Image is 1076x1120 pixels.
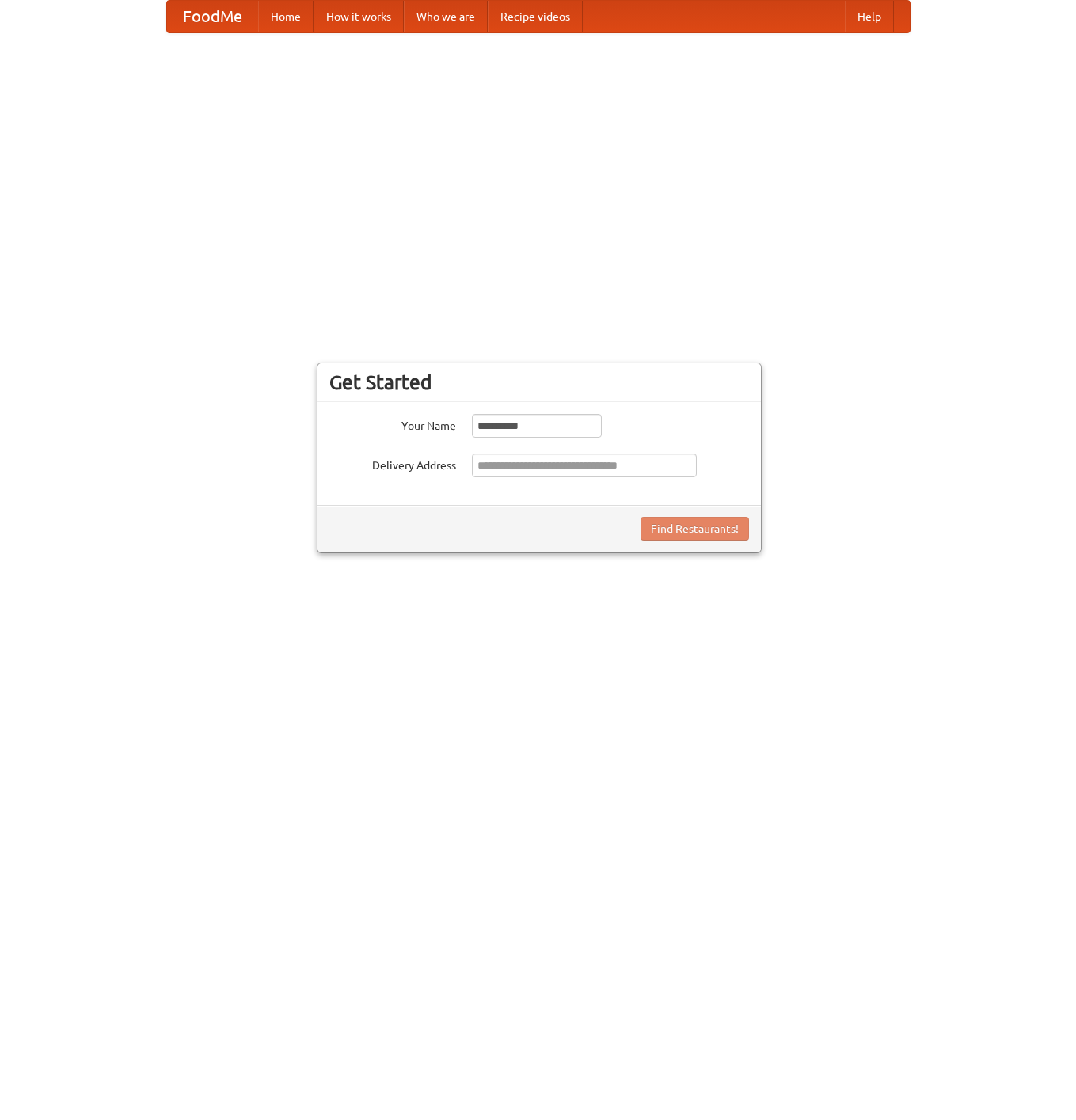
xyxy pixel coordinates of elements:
label: Delivery Address [329,454,456,473]
a: Who we are [404,1,488,32]
a: Recipe videos [488,1,583,32]
label: Your Name [329,414,456,434]
a: FoodMe [167,1,258,32]
a: How it works [314,1,404,32]
button: Find Restaurants! [641,517,749,541]
h3: Get Started [329,370,749,394]
a: Help [845,1,894,32]
a: Home [258,1,314,32]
